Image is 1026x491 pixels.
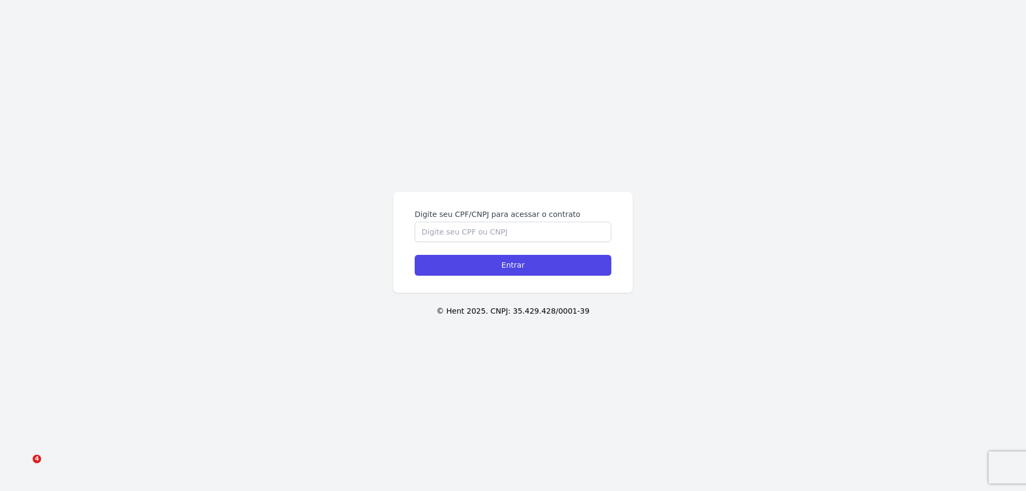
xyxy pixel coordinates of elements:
[415,222,611,242] input: Digite seu CPF ou CNPJ
[17,306,1009,317] p: © Hent 2025. CNPJ: 35.429.428/0001-39
[415,255,611,276] input: Entrar
[33,455,41,463] span: 4
[415,209,611,220] label: Digite seu CPF/CNPJ para acessar o contrato
[11,455,36,480] iframe: Intercom live chat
